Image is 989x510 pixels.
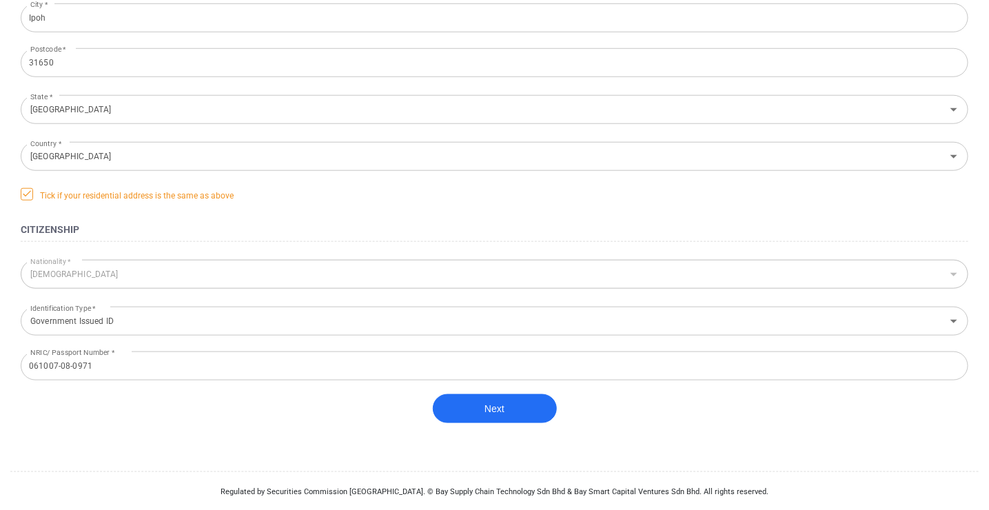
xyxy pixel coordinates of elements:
[30,44,66,54] label: Postcode *
[944,100,963,119] button: Open
[944,312,963,331] button: Open
[21,221,968,238] h4: Citizenship
[944,147,963,166] button: Open
[433,394,557,423] button: Next
[21,188,234,202] span: Tick if your residential address is the same as above
[30,347,114,358] label: NRIC/ Passport Number *
[30,253,71,271] label: Nationality *
[30,88,52,106] label: State *
[30,135,61,153] label: Country *
[30,300,96,318] label: Identification Type *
